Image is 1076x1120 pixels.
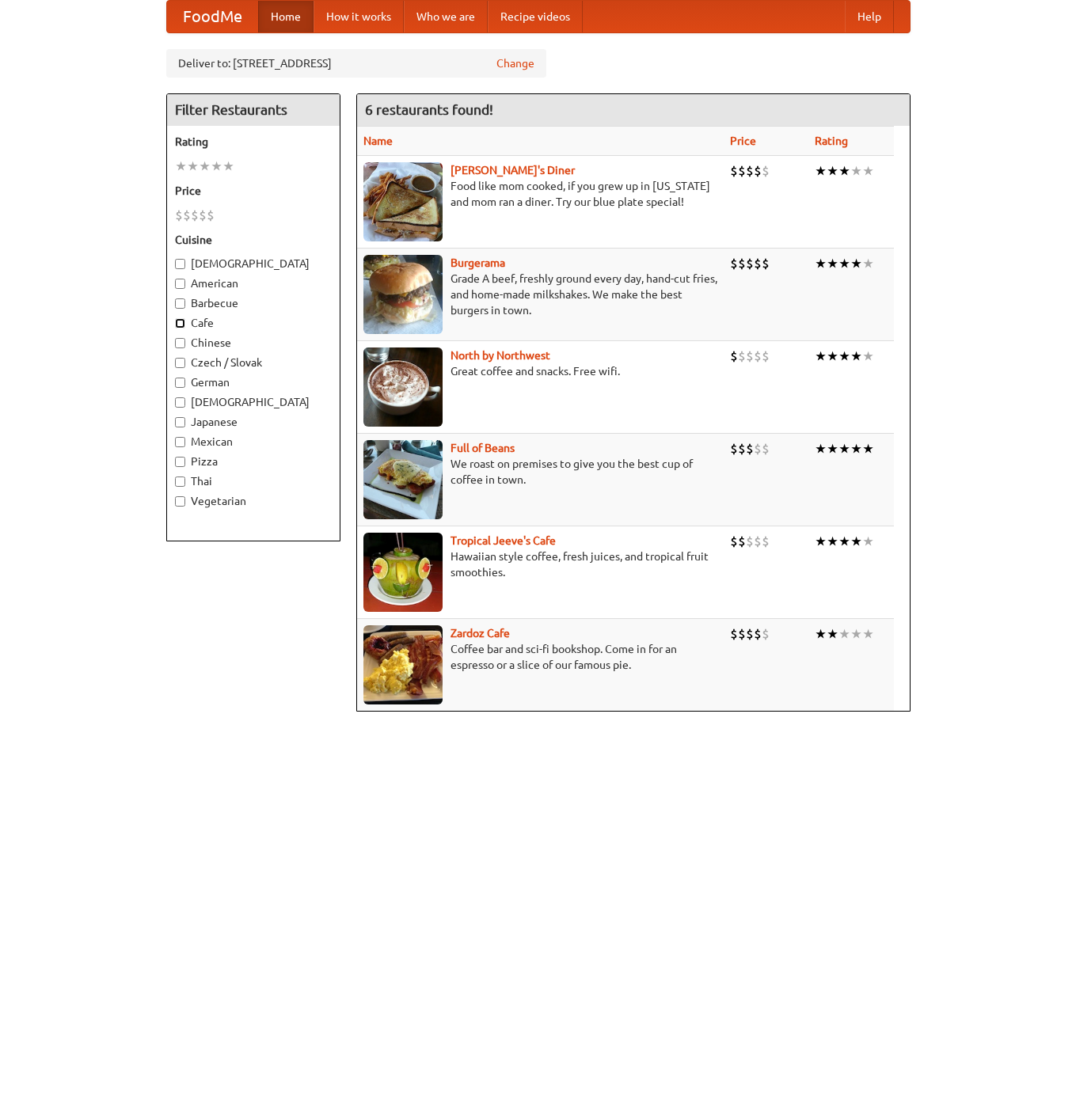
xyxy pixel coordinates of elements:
[175,355,332,370] label: Czech / Slovak
[175,335,332,351] label: Chinese
[175,397,185,408] input: [DEMOGRAPHIC_DATA]
[730,135,756,147] a: Price
[363,641,717,673] p: Coffee bar and sci-fi bookshop. Come in for an espresso or a slice of our famous pie.
[862,255,874,272] li: ★
[746,255,754,272] li: $
[738,625,746,643] li: $
[762,255,770,272] li: $
[175,338,185,348] input: Chinese
[175,318,185,328] input: Cafe
[175,256,332,271] label: [DEMOGRAPHIC_DATA]
[838,625,850,643] li: ★
[175,295,332,311] label: Barbecue
[175,457,185,467] input: Pizza
[746,440,754,457] li: $
[175,414,332,430] label: Japanese
[754,440,762,457] li: $
[175,434,332,450] label: Mexican
[827,625,838,643] li: ★
[451,442,515,454] a: Full of Beans
[175,298,185,309] input: Barbecue
[175,476,185,487] input: Thai
[754,625,762,643] li: $
[754,533,762,550] li: $
[838,440,850,457] li: ★
[754,255,762,272] li: $
[363,549,717,580] p: Hawaiian style coffee, fresh juices, and tropical fruit smoothies.
[363,162,443,241] img: sallys.jpg
[827,162,838,180] li: ★
[838,347,850,365] li: ★
[199,158,211,175] li: ★
[850,533,862,550] li: ★
[175,454,332,469] label: Pizza
[496,55,534,71] a: Change
[211,158,222,175] li: ★
[862,533,874,550] li: ★
[365,102,493,117] ng-pluralize: 6 restaurants found!
[862,625,874,643] li: ★
[222,158,234,175] li: ★
[862,440,874,457] li: ★
[175,315,332,331] label: Cafe
[730,625,738,643] li: $
[314,1,404,32] a: How it works
[363,440,443,519] img: beans.jpg
[754,347,762,365] li: $
[850,347,862,365] li: ★
[175,279,185,289] input: American
[363,533,443,612] img: jeeves.jpg
[175,207,183,224] li: $
[838,162,850,180] li: ★
[175,259,185,269] input: [DEMOGRAPHIC_DATA]
[838,255,850,272] li: ★
[815,625,827,643] li: ★
[175,394,332,410] label: [DEMOGRAPHIC_DATA]
[850,440,862,457] li: ★
[363,363,717,379] p: Great coffee and snacks. Free wifi.
[451,164,575,177] a: [PERSON_NAME]'s Diner
[730,162,738,180] li: $
[175,358,185,368] input: Czech / Slovak
[175,473,332,489] label: Thai
[363,135,393,147] a: Name
[175,158,187,175] li: ★
[175,183,332,199] h5: Price
[175,417,185,427] input: Japanese
[488,1,583,32] a: Recipe videos
[762,162,770,180] li: $
[730,440,738,457] li: $
[451,349,550,362] a: North by Northwest
[738,347,746,365] li: $
[730,347,738,365] li: $
[815,347,827,365] li: ★
[187,158,199,175] li: ★
[746,533,754,550] li: $
[363,178,717,210] p: Food like mom cooked, if you grew up in [US_STATE] and mom ran a diner. Try our blue plate special!
[762,440,770,457] li: $
[850,625,862,643] li: ★
[258,1,314,32] a: Home
[175,232,332,248] h5: Cuisine
[762,533,770,550] li: $
[754,162,762,180] li: $
[451,534,556,547] b: Tropical Jeeve's Cafe
[730,255,738,272] li: $
[199,207,207,224] li: $
[827,255,838,272] li: ★
[363,456,717,488] p: We roast on premises to give you the best cup of coffee in town.
[827,533,838,550] li: ★
[175,437,185,447] input: Mexican
[404,1,488,32] a: Who we are
[175,378,185,388] input: German
[175,493,332,509] label: Vegetarian
[451,256,505,269] a: Burgerama
[815,162,827,180] li: ★
[183,207,191,224] li: $
[451,627,510,640] a: Zardoz Cafe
